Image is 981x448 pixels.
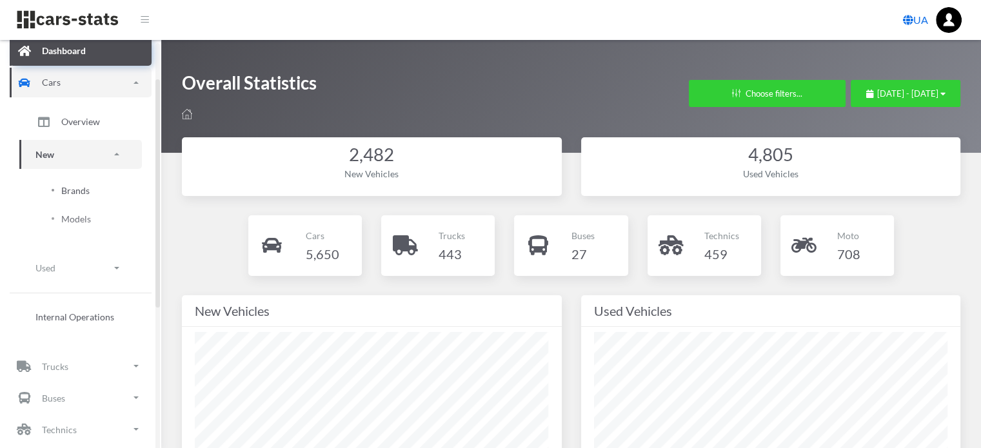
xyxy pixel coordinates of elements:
a: Models [29,206,132,232]
div: Used Vehicles [594,167,948,180]
p: Moto [837,228,860,244]
p: Trucks [42,358,68,375]
span: Internal Operations [35,310,114,324]
img: navbar brand [16,10,119,30]
p: Technics [704,228,739,244]
a: Overview [19,106,142,138]
button: Choose filters... [689,80,846,107]
h4: 459 [704,244,739,264]
a: Cars [10,68,152,97]
div: New Vehicles [195,167,549,180]
div: 4,805 [594,142,948,168]
a: Brands [29,177,132,204]
a: UA [898,7,933,33]
img: ... [936,7,962,33]
div: 2,482 [195,142,549,168]
p: Cars [42,74,61,90]
p: Dashboard [42,43,86,59]
span: Overview [61,115,100,128]
span: Brands [61,184,90,197]
div: Used Vehicles [594,300,948,321]
a: Trucks [10,351,152,381]
span: [DATE] - [DATE] [877,88,938,99]
button: [DATE] - [DATE] [851,80,960,107]
a: Used [19,253,142,282]
span: Models [61,212,91,226]
h4: 443 [439,244,465,264]
p: New [35,146,54,162]
h4: 708 [837,244,860,264]
p: Trucks [439,228,465,244]
p: Buses [42,390,65,406]
h4: 5,650 [305,244,339,264]
a: Buses [10,383,152,413]
a: Dashboard [10,36,152,66]
a: New [19,140,142,169]
p: Buses [571,228,595,244]
h1: Overall Statistics [182,71,317,101]
p: Cars [305,228,339,244]
a: Technics [10,414,152,444]
h4: 27 [571,244,595,264]
a: Internal Operations [19,304,142,330]
p: Technics [42,422,77,438]
p: Used [35,260,55,276]
div: New Vehicles [195,300,549,321]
